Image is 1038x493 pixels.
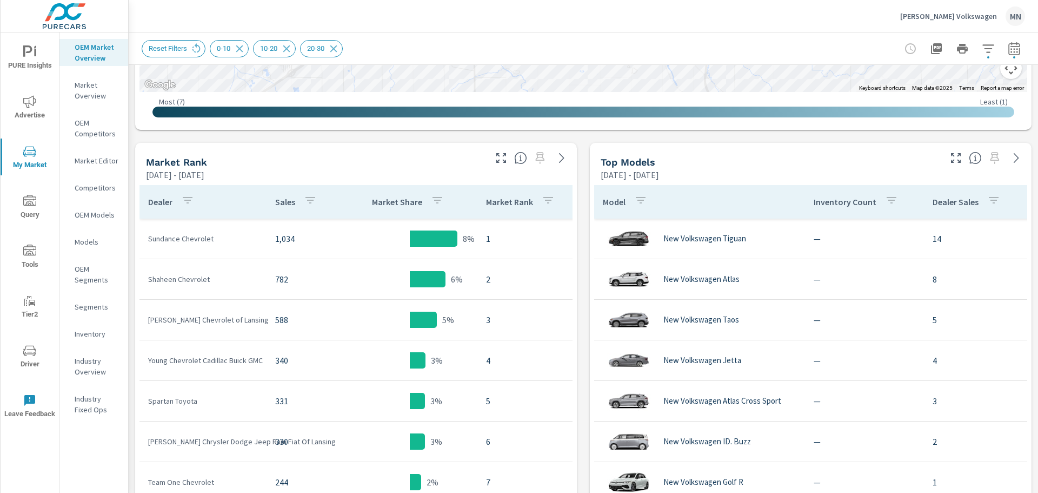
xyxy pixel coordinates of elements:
[926,38,947,60] button: "Export Report to PDF"
[912,85,953,91] span: Map data ©2025
[300,40,343,57] div: 20-30
[146,168,204,181] p: [DATE] - [DATE]
[900,11,997,21] p: [PERSON_NAME] Volkswagen
[253,40,296,57] div: 10-20
[663,234,746,244] p: New Volkswagen Tiguan
[75,264,119,285] p: OEM Segments
[254,44,284,52] span: 10-20
[814,232,915,245] p: —
[275,273,334,286] p: 782
[663,396,781,406] p: New Volkswagen Atlas Cross Sport
[75,209,119,220] p: OEM Models
[933,435,1021,448] p: 2
[210,44,237,52] span: 0-10
[142,78,178,92] img: Google
[981,85,1024,91] a: Report a map error
[430,435,442,448] p: 3%
[607,425,650,458] img: glamour
[486,476,576,489] p: 7
[75,42,119,63] p: OEM Market Overview
[486,354,576,367] p: 4
[980,97,1008,107] p: Least ( 1 )
[951,38,973,60] button: Print Report
[493,149,510,167] button: Make Fullscreen
[59,234,128,250] div: Models
[159,97,185,107] p: Most ( 7 )
[933,232,1021,245] p: 14
[75,80,119,101] p: Market Overview
[933,196,979,207] p: Dealer Sales
[486,435,576,448] p: 6
[59,353,128,380] div: Industry Overview
[663,437,751,446] p: New Volkswagen ID. Buzz
[75,356,119,377] p: Industry Overview
[142,44,194,52] span: Reset Filters
[553,149,570,167] a: See more details in report
[4,195,56,221] span: Query
[486,273,576,286] p: 2
[959,85,974,91] a: Terms (opens in new tab)
[933,273,1021,286] p: 8
[814,313,915,326] p: —
[933,476,1021,489] p: 1
[427,476,438,489] p: 2%
[210,40,249,57] div: 0-10
[59,115,128,142] div: OEM Competitors
[1,32,59,431] div: nav menu
[514,152,527,165] span: Market Rank shows you how you rank, in terms of sales, to other dealerships in your market. “Mark...
[663,315,739,325] p: New Volkswagen Taos
[59,39,128,66] div: OEM Market Overview
[969,152,982,165] span: Find the biggest opportunities within your model lineup nationwide. [Source: Market registration ...
[75,301,119,312] p: Segments
[275,196,295,207] p: Sales
[148,355,258,366] p: Young Chevrolet Cadillac Buick GMC
[59,391,128,418] div: Industry Fixed Ops
[372,196,422,207] p: Market Share
[933,313,1021,326] p: 5
[814,273,915,286] p: —
[607,263,650,295] img: glamour
[607,385,650,417] img: glamour
[142,40,205,57] div: Reset Filters
[859,84,906,92] button: Keyboard shortcuts
[933,395,1021,407] p: 3
[75,182,119,193] p: Competitors
[148,436,258,447] p: [PERSON_NAME] Chrysler Dodge Jeep Ram Fiat Of Lansing
[451,273,463,286] p: 6%
[601,156,655,168] h5: Top Models
[275,395,334,407] p: 331
[148,196,172,207] p: Dealer
[486,232,576,245] p: 1
[146,156,207,168] h5: Market Rank
[814,435,915,448] p: —
[607,222,650,255] img: glamour
[148,274,258,285] p: Shaheen Chevrolet
[430,395,442,407] p: 3%
[75,117,119,139] p: OEM Competitors
[431,354,443,367] p: 3%
[275,435,334,448] p: 330
[814,395,915,407] p: —
[814,476,915,489] p: —
[1003,38,1025,60] button: Select Date Range
[933,354,1021,367] p: 4
[663,477,743,487] p: New Volkswagen Golf R
[275,354,334,367] p: 340
[75,236,119,247] p: Models
[947,149,964,167] button: Make Fullscreen
[531,149,549,167] span: Select a preset date range to save this widget
[59,153,128,169] div: Market Editor
[59,207,128,223] div: OEM Models
[4,45,56,72] span: PURE Insights
[142,78,178,92] a: Open this area in Google Maps (opens a new window)
[977,38,999,60] button: Apply Filters
[59,326,128,342] div: Inventory
[986,149,1003,167] span: Select a preset date range to save this widget
[59,180,128,196] div: Competitors
[4,95,56,122] span: Advertise
[4,344,56,371] span: Driver
[59,77,128,104] div: Market Overview
[4,145,56,172] span: My Market
[275,476,334,489] p: 244
[463,232,475,245] p: 8%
